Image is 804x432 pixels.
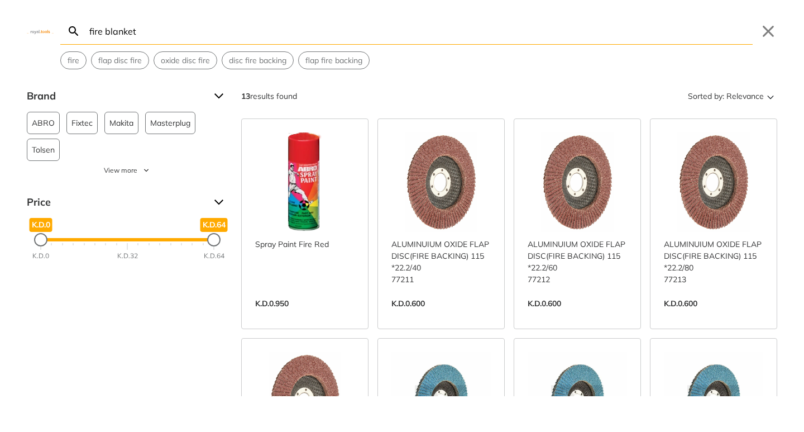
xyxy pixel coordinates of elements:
div: K.D.0 [32,251,49,261]
button: Tolsen [27,139,60,161]
span: flap fire backing [305,55,362,67]
span: Makita [109,112,133,134]
button: Select suggestion: flap fire backing [299,52,369,69]
span: oxide disc fire [161,55,210,67]
button: Select suggestion: fire [61,52,86,69]
button: ABRO [27,112,60,134]
div: results found [241,87,297,105]
span: Price [27,193,205,211]
span: Masterplug [150,112,190,134]
span: Brand [27,87,205,105]
input: Search… [87,18,753,44]
svg: Sort [764,89,777,103]
span: flap disc fire [98,55,142,67]
img: Close [27,29,54,34]
div: Suggestion: disc fire backing [222,51,294,69]
button: Sorted by:Relevance Sort [686,87,777,105]
button: Masterplug [145,112,195,134]
span: Tolsen [32,139,55,160]
div: K.D.32 [117,251,138,261]
button: View more [27,165,228,175]
span: ABRO [32,112,55,134]
span: View more [104,165,137,175]
span: Relevance [726,87,764,105]
strong: 13 [241,91,250,101]
button: Select suggestion: oxide disc fire [154,52,217,69]
div: Suggestion: flap fire backing [298,51,370,69]
div: Suggestion: fire [60,51,87,69]
svg: Search [67,25,80,38]
span: Fixtec [71,112,93,134]
button: Select suggestion: disc fire backing [222,52,293,69]
button: Close [759,22,777,40]
button: Fixtec [66,112,98,134]
span: disc fire backing [229,55,286,67]
div: Suggestion: flap disc fire [91,51,149,69]
div: Maximum Price [207,233,221,246]
button: Makita [104,112,138,134]
span: fire [68,55,79,67]
div: Minimum Price [34,233,47,246]
div: K.D.64 [204,251,224,261]
button: Select suggestion: flap disc fire [92,52,149,69]
div: Suggestion: oxide disc fire [154,51,217,69]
